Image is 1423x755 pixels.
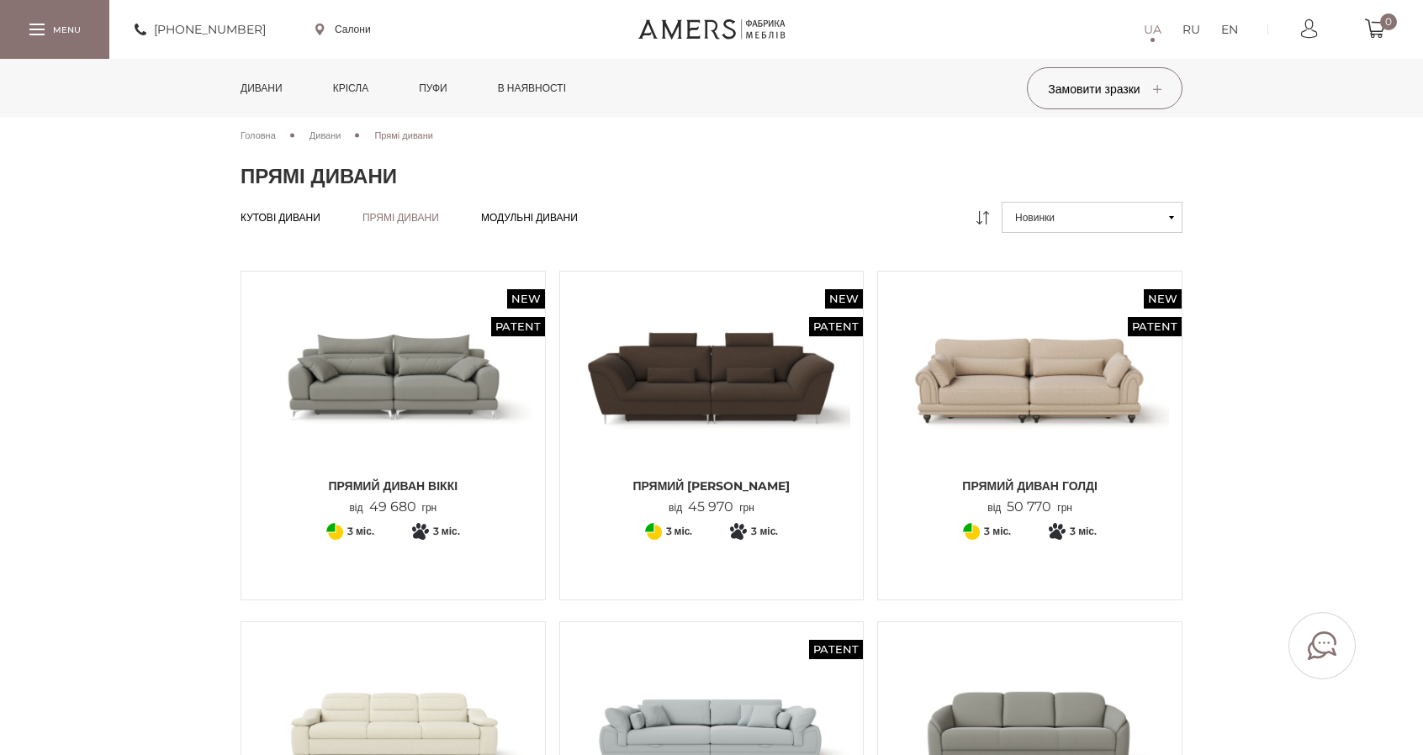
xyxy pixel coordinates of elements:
span: New [507,289,545,309]
span: 3 міс. [1070,521,1097,541]
p: від грн [987,499,1072,515]
span: 45 970 [682,499,739,515]
button: Замовити зразки [1027,67,1182,109]
p: від грн [669,499,754,515]
a: New Patent Прямий Диван Грейсі Прямий Диван Грейсі Прямий [PERSON_NAME] від45 970грн [573,284,851,515]
a: Пуфи [406,59,460,118]
span: Головна [241,129,276,141]
span: 3 міс. [751,521,778,541]
span: Patent [1128,317,1182,336]
span: 50 770 [1001,499,1057,515]
a: Модульні дивани [481,211,578,224]
a: RU [1182,19,1200,40]
span: 0 [1380,13,1397,30]
a: Дивани [228,59,295,118]
a: [PHONE_NUMBER] [135,19,266,40]
span: Прямий диван ВІККІ [254,478,532,494]
a: в наявності [485,59,579,118]
a: UA [1144,19,1161,40]
a: Дивани [309,128,341,143]
span: 49 680 [363,499,422,515]
span: Дивани [309,129,341,141]
span: Patent [491,317,545,336]
span: New [1144,289,1182,309]
a: Головна [241,128,276,143]
span: 3 міс. [984,521,1011,541]
span: Замовити зразки [1048,82,1161,97]
span: 3 міс. [347,521,374,541]
button: Новинки [1002,202,1182,233]
span: Patent [809,317,863,336]
a: New Patent Прямий диван ВІККІ Прямий диван ВІККІ Прямий диван ВІККІ від49 680грн [254,284,532,515]
span: Прямий диван ГОЛДІ [891,478,1169,494]
a: Кутові дивани [241,211,320,224]
span: New [825,289,863,309]
span: 3 міс. [666,521,693,541]
a: New Patent Прямий диван ГОЛДІ Прямий диван ГОЛДІ Прямий диван ГОЛДІ від50 770грн [891,284,1169,515]
h1: Прямі дивани [241,164,1182,189]
a: Крісла [320,59,381,118]
span: Patent [809,640,863,659]
span: 3 міс. [433,521,460,541]
p: від грн [349,499,436,515]
a: Салони [315,22,371,37]
span: Прямий [PERSON_NAME] [573,478,851,494]
a: EN [1221,19,1238,40]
